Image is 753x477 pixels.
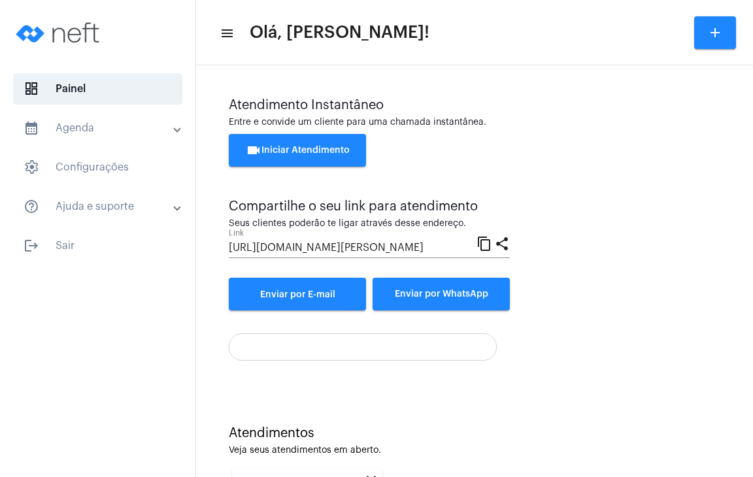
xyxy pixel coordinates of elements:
[246,146,350,155] span: Iniciar Atendimento
[8,191,195,222] mat-expansion-panel-header: sidenav iconAjuda e suporte
[229,219,510,229] div: Seus clientes poderão te ligar através desse endereço.
[24,120,175,136] mat-panel-title: Agenda
[8,112,195,144] mat-expansion-panel-header: sidenav iconAgenda
[260,290,335,299] span: Enviar por E-mail
[229,118,720,127] div: Entre e convide um cliente para uma chamada instantânea.
[477,235,492,251] mat-icon: content_copy
[229,426,720,440] div: Atendimentos
[24,199,175,214] mat-panel-title: Ajuda e suporte
[24,81,39,97] span: sidenav icon
[494,235,510,251] mat-icon: share
[24,159,39,175] span: sidenav icon
[229,446,720,455] div: Veja seus atendimentos em aberto.
[13,230,182,261] span: Sair
[229,98,720,112] div: Atendimento Instantâneo
[246,142,261,158] mat-icon: videocam
[24,199,39,214] mat-icon: sidenav icon
[250,22,429,43] span: Olá, [PERSON_NAME]!
[229,199,510,214] div: Compartilhe o seu link para atendimento
[10,7,109,59] img: logo-neft-novo-2.png
[24,238,39,254] mat-icon: sidenav icon
[707,25,723,41] mat-icon: add
[229,278,366,310] a: Enviar por E-mail
[24,120,39,136] mat-icon: sidenav icon
[220,25,233,41] mat-icon: sidenav icon
[229,134,366,167] button: Iniciar Atendimento
[13,152,182,183] span: Configurações
[395,289,488,299] span: Enviar por WhatsApp
[13,73,182,105] span: Painel
[373,278,510,310] button: Enviar por WhatsApp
